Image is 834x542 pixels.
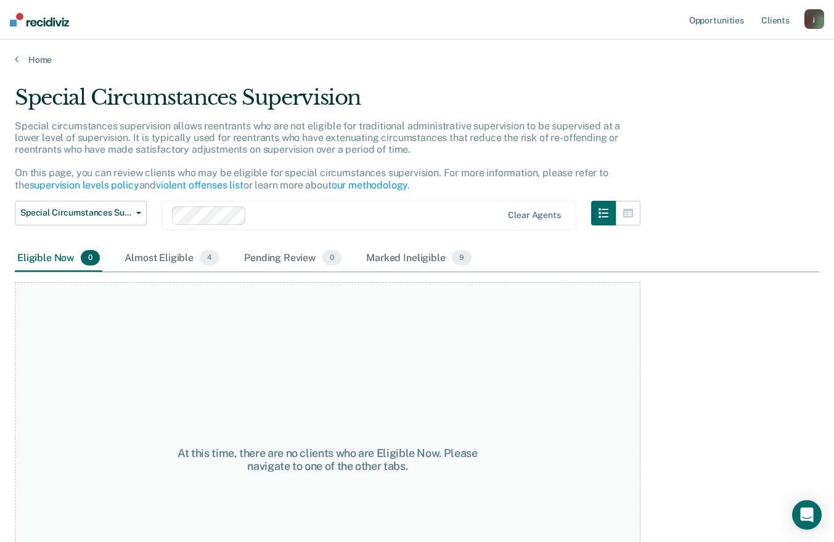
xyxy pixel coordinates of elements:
[508,210,560,220] div: Clear agents
[452,250,472,266] span: 9
[322,250,341,266] span: 0
[364,245,474,272] div: Marked Ineligible9
[20,208,131,218] span: Special Circumstances Supervision
[15,54,819,65] a: Home
[122,245,222,272] div: Almost Eligible4
[15,245,102,272] div: Eligible Now0
[792,500,822,530] div: Open Intercom Messenger
[332,179,408,191] a: our methodology
[156,179,243,191] a: violent offenses list
[81,250,100,266] span: 0
[30,179,139,191] a: supervision levels policy
[15,85,640,120] div: Special Circumstances Supervision
[171,447,483,473] div: At this time, there are no clients who are Eligible Now. Please navigate to one of the other tabs.
[15,120,620,191] p: Special circumstances supervision allows reentrants who are not eligible for traditional administ...
[10,13,69,26] img: Recidiviz
[242,245,344,272] div: Pending Review0
[200,250,219,266] span: 4
[804,9,824,29] button: j
[15,201,147,225] button: Special Circumstances Supervision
